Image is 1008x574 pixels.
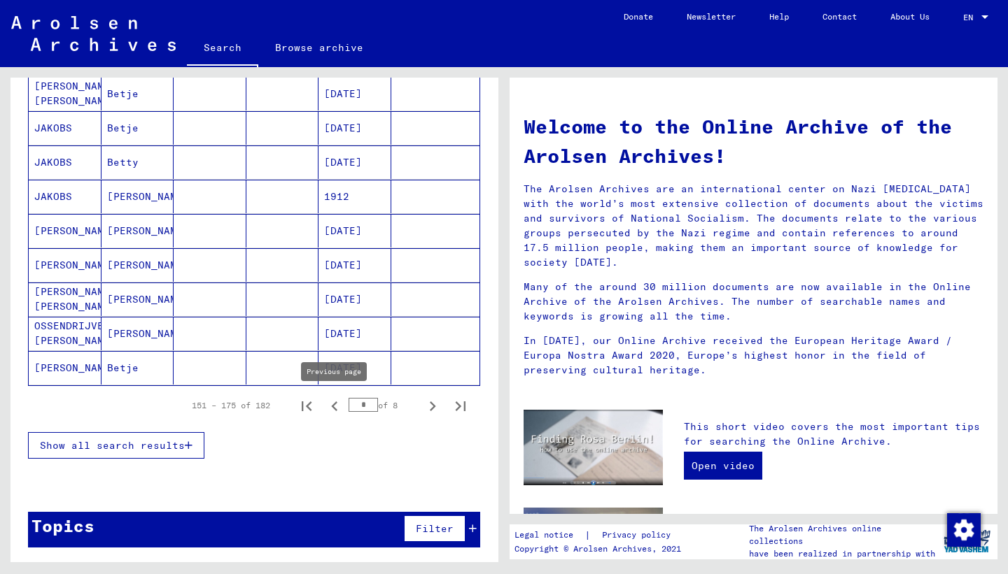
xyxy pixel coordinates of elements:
[101,248,174,282] mat-cell: [PERSON_NAME]
[318,317,391,350] mat-cell: [DATE]
[318,351,391,385] mat-cell: [DATE]
[101,145,174,179] mat-cell: Betty
[318,248,391,282] mat-cell: [DATE]
[684,419,983,449] p: This short video covers the most important tips for searching the Online Archive.
[29,282,101,316] mat-cell: [PERSON_NAME] [PERSON_NAME]
[419,392,447,419] button: Next page
[318,180,391,213] mat-cell: 1912
[293,392,321,419] button: First page
[101,180,174,213] mat-cell: [PERSON_NAME]
[514,528,687,543] div: |
[349,399,419,412] div: of 8
[258,31,380,64] a: Browse archive
[963,13,979,22] span: EN
[318,145,391,179] mat-cell: [DATE]
[29,248,101,282] mat-cell: [PERSON_NAME]
[101,214,174,247] mat-cell: [PERSON_NAME]
[29,351,101,385] mat-cell: [PERSON_NAME]
[524,112,983,171] h1: Welcome to the Online Archive of the Arolsen Archives!
[29,145,101,179] mat-cell: JAKOBS
[192,399,270,412] div: 151 – 175 of 182
[684,452,762,480] a: Open video
[524,333,983,378] p: In [DATE], our Online Archive received the European Heritage Award / Europa Nostra Award 2020, Eu...
[101,77,174,110] mat-cell: Betje
[318,282,391,316] mat-cell: [DATE]
[941,524,993,559] img: yv_logo.png
[321,392,349,419] button: Previous page
[40,439,185,452] span: Show all search results
[101,282,174,316] mat-cell: [PERSON_NAME]
[749,547,937,560] p: have been realized in partnership with
[404,515,465,542] button: Filter
[514,528,584,543] a: Legal notice
[29,317,101,350] mat-cell: OSSENDRIJVER [PERSON_NAME]
[947,513,981,547] img: Change consent
[101,111,174,145] mat-cell: Betje
[591,528,687,543] a: Privacy policy
[29,111,101,145] mat-cell: JAKOBS
[29,214,101,247] mat-cell: [PERSON_NAME]
[524,410,663,485] img: video.jpg
[318,214,391,247] mat-cell: [DATE]
[31,513,94,538] div: Topics
[514,543,687,555] p: Copyright © Arolsen Archives, 2021
[416,522,454,535] span: Filter
[749,522,937,547] p: The Arolsen Archives online collections
[28,432,204,459] button: Show all search results
[318,77,391,110] mat-cell: [DATE]
[187,31,258,67] a: Search
[11,16,176,51] img: Arolsen_neg.svg
[447,392,475,419] button: Last page
[101,351,174,385] mat-cell: Betje
[29,77,101,110] mat-cell: [PERSON_NAME] [PERSON_NAME]
[524,280,983,324] p: Many of the around 30 million documents are now available in the Online Archive of the Arolsen Ar...
[524,182,983,270] p: The Arolsen Archives are an international center on Nazi [MEDICAL_DATA] with the world’s most ext...
[29,180,101,213] mat-cell: JAKOBS
[318,111,391,145] mat-cell: [DATE]
[101,317,174,350] mat-cell: [PERSON_NAME]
